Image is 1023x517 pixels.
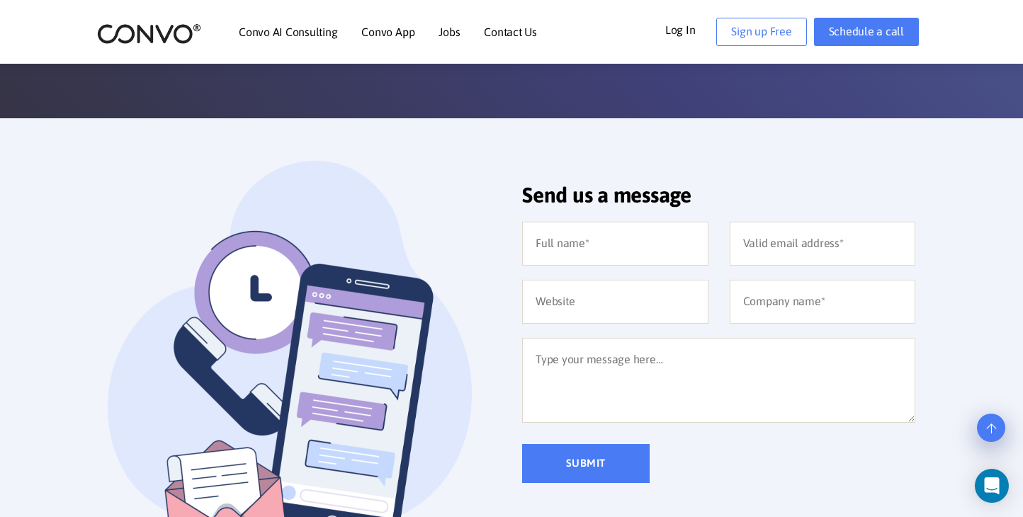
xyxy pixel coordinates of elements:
a: Schedule a call [814,18,919,46]
a: Contact Us [484,26,537,38]
a: Convo AI Consulting [239,26,337,38]
a: Log In [665,18,717,40]
input: Valid email address* [730,222,916,266]
a: Convo App [361,26,414,38]
input: Submit [522,444,650,483]
input: Website [522,280,708,324]
img: logo_2.png [97,23,201,45]
a: Jobs [439,26,460,38]
a: Sign up Free [716,18,806,46]
input: Full name* [522,222,708,266]
div: Open Intercom Messenger [975,469,1009,503]
input: Company name* [730,280,916,324]
h2: Send us a message [522,182,915,218]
